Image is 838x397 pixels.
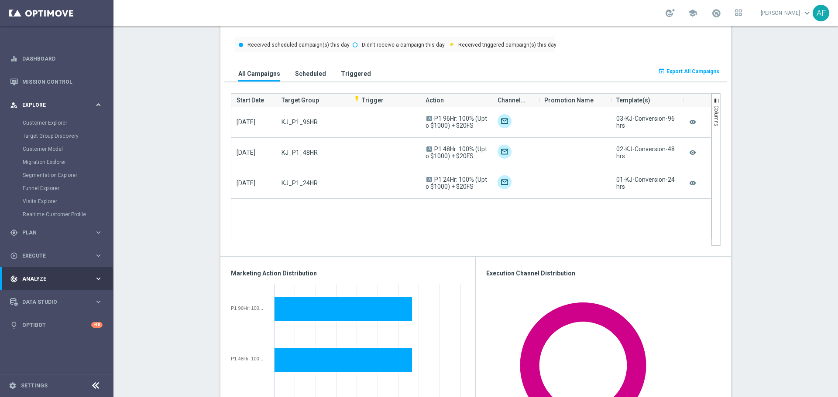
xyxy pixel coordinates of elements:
[616,92,650,109] span: Template(s)
[657,65,721,78] button: open_in_browser Export All Campaigns
[498,114,512,128] img: Optimail
[282,149,318,156] span: KJ_P1_48HR
[498,92,527,109] span: Channel(s)
[544,92,594,109] span: Promotion Name
[760,7,813,20] a: [PERSON_NAME]keyboard_arrow_down
[10,229,18,237] i: gps_fixed
[498,175,512,189] img: Optimail
[23,211,91,218] a: Realtime Customer Profile
[10,229,94,237] div: Plan
[23,195,113,208] div: Visits Explorer
[10,252,18,260] i: play_circle_outline
[10,55,18,63] i: equalizer
[282,180,318,187] span: KJ_P1_24HR
[10,252,94,260] div: Execute
[616,146,678,159] div: 02-KJ-Conversion-48hrs
[23,119,91,126] a: Customer Explorer
[616,176,678,190] div: 01-KJ-Conversion-24hrs
[91,322,103,328] div: +10
[22,313,91,336] a: Optibot
[10,101,18,109] i: person_search
[23,198,91,205] a: Visits Explorer
[10,299,103,305] button: Data Studio keyboard_arrow_right
[94,275,103,283] i: keyboard_arrow_right
[23,185,91,192] a: Funnel Explorer
[10,313,103,336] div: Optibot
[362,42,445,48] text: Didn't receive a campaign this day
[22,253,94,258] span: Execute
[23,156,113,169] div: Migration Explorer
[426,146,487,159] span: P1 48Hr: 100% (Upto $1000) + $20FS
[688,8,697,18] span: school
[10,55,103,62] button: equalizer Dashboard
[231,356,268,361] div: P1 48Hr: 100% (Upto $1000) + $20FS
[10,275,94,283] div: Analyze
[23,132,91,139] a: Target Group Discovery
[94,228,103,237] i: keyboard_arrow_right
[498,145,512,159] img: Optimail
[486,269,721,277] h3: Execution Channel Distribution
[426,116,432,121] span: A
[10,321,18,329] i: lightbulb
[23,208,113,221] div: Realtime Customer Profile
[236,65,282,81] button: All Campaigns
[23,143,113,156] div: Customer Model
[22,230,94,235] span: Plan
[426,146,432,152] span: A
[10,322,103,329] button: lightbulb Optibot +10
[237,92,264,109] span: Start Date
[339,65,373,81] button: Triggered
[10,47,103,70] div: Dashboard
[688,147,697,159] i: remove_red_eye
[616,115,678,129] div: 03-KJ-Conversion-96hrs
[247,42,350,48] text: Received scheduled campaign(s) this day
[23,182,113,195] div: Funnel Explorer
[426,115,487,129] span: P1 96Hr: 100% (Upto $1000) + $20FS
[23,159,91,166] a: Migration Explorer
[22,47,103,70] a: Dashboard
[10,70,103,93] div: Mission Control
[10,229,103,236] button: gps_fixed Plan keyboard_arrow_right
[293,65,328,81] button: Scheduled
[237,149,255,156] span: [DATE]
[10,275,18,283] i: track_changes
[282,119,318,126] span: KJ_P1_96HR
[10,252,103,259] button: play_circle_outline Execute keyboard_arrow_right
[341,70,371,78] h3: Triggered
[295,70,326,78] h3: Scheduled
[802,8,812,18] span: keyboard_arrow_down
[666,68,719,75] span: Export All Campaigns
[10,101,94,109] div: Explore
[237,119,255,126] span: [DATE]
[238,70,280,78] h3: All Campaigns
[713,105,719,126] span: Columns
[23,169,113,182] div: Segmentation Explorer
[426,177,432,182] span: A
[231,269,465,277] h3: Marketing Action Distribution
[10,78,103,85] button: Mission Control
[10,275,103,282] button: track_changes Analyze keyboard_arrow_right
[23,172,91,179] a: Segmentation Explorer
[426,176,487,190] span: P1 24Hr: 100% (Upto $1000) + $20FS
[22,70,103,93] a: Mission Control
[10,102,103,109] button: person_search Explore keyboard_arrow_right
[426,92,444,109] span: Action
[94,101,103,109] i: keyboard_arrow_right
[354,95,361,102] i: flash_on
[282,92,319,109] span: Target Group
[22,276,94,282] span: Analyze
[688,116,697,128] i: remove_red_eye
[94,251,103,260] i: keyboard_arrow_right
[22,299,94,305] span: Data Studio
[94,298,103,306] i: keyboard_arrow_right
[237,180,255,187] span: [DATE]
